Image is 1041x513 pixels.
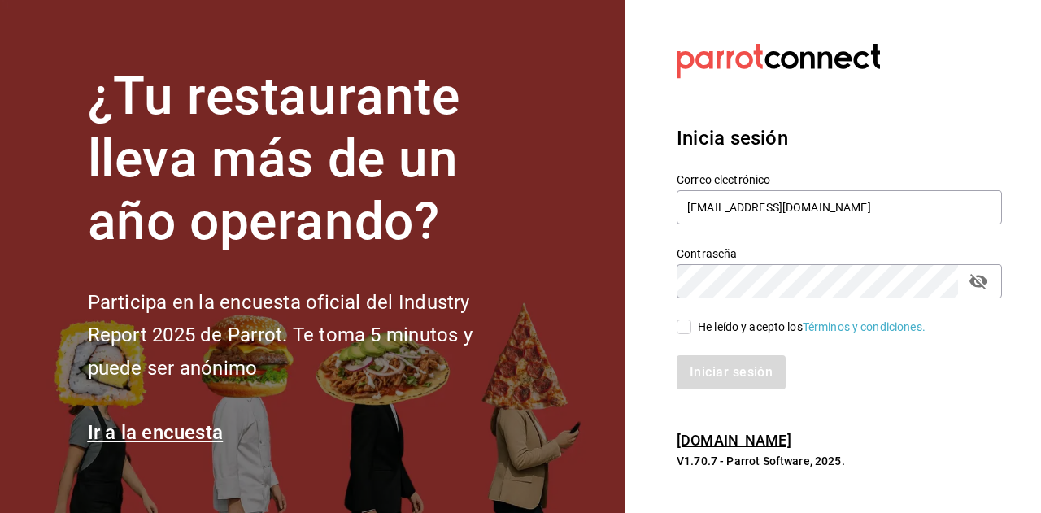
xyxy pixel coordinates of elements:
h2: Participa en la encuesta oficial del Industry Report 2025 de Parrot. Te toma 5 minutos y puede se... [88,286,527,385]
div: He leído y acepto los [698,319,926,336]
input: Ingresa tu correo electrónico [677,190,1002,224]
label: Contraseña [677,248,1002,259]
a: Ir a la encuesta [88,421,224,444]
p: V1.70.7 - Parrot Software, 2025. [677,453,1002,469]
a: [DOMAIN_NAME] [677,432,791,449]
label: Correo electrónico [677,174,1002,185]
h1: ¿Tu restaurante lleva más de un año operando? [88,66,527,253]
a: Términos y condiciones. [803,320,926,333]
h3: Inicia sesión [677,124,1002,153]
button: passwordField [965,267,992,295]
